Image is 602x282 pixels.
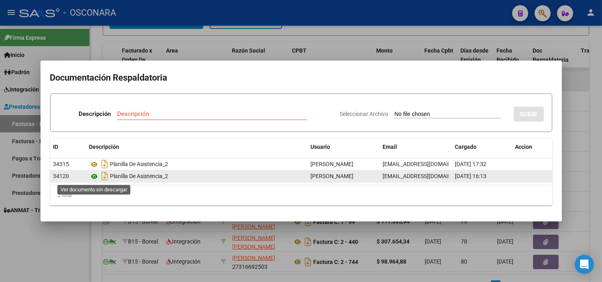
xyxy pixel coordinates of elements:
[308,138,380,156] datatable-header-cell: Usuario
[86,138,308,156] datatable-header-cell: Descripción
[383,144,397,150] span: Email
[340,111,389,117] span: Seleccionar Archivo
[514,107,544,122] button: SUBIR
[455,173,487,179] span: [DATE] 16:13
[53,144,59,150] span: ID
[455,144,477,150] span: Cargado
[100,170,110,183] i: Descargar documento
[89,170,304,183] div: Planilla De Asistencia_2
[520,111,537,118] span: SUBIR
[512,138,552,156] datatable-header-cell: Accion
[50,70,552,85] h2: Documentación Respaldatoria
[53,161,69,167] span: 34315
[50,138,86,156] datatable-header-cell: ID
[79,110,111,119] p: Descripción
[100,158,110,170] i: Descargar documento
[311,173,354,179] span: [PERSON_NAME]
[89,144,120,150] span: Descripción
[515,144,533,150] span: Accion
[383,161,472,167] span: [EMAIL_ADDRESS][DOMAIN_NAME]
[89,158,304,170] div: Planilla De Asistencia_2
[380,138,452,156] datatable-header-cell: Email
[455,161,487,167] span: [DATE] 17:32
[311,161,354,167] span: [PERSON_NAME]
[575,255,594,274] div: Open Intercom Messenger
[53,173,69,179] span: 34120
[311,144,330,150] span: Usuario
[50,185,552,205] div: 2 total
[452,138,512,156] datatable-header-cell: Cargado
[383,173,472,179] span: [EMAIL_ADDRESS][DOMAIN_NAME]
